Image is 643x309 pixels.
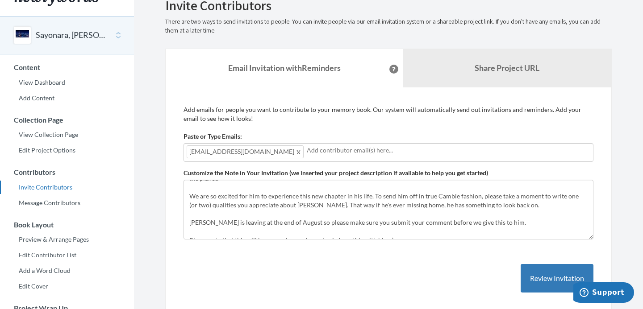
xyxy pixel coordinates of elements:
b: Share Project URL [475,63,539,73]
label: Customize the Note in Your Invitation (we inserted your project description if available to help ... [184,169,488,177]
h3: Collection Page [0,116,134,124]
h3: Contributors [0,168,134,176]
strong: Email Invitation with Reminders [228,63,341,73]
iframe: Opens a widget where you can chat to one of our agents [573,282,634,305]
span: [EMAIL_ADDRESS][DOMAIN_NAME] [187,145,304,158]
p: There are two ways to send invitations to people. You can invite people via our email invitation ... [165,17,612,35]
button: Review Invitation [521,264,593,293]
p: Add emails for people you want to contribute to your memory book. Our system will automatically s... [184,105,593,123]
input: Add contributor email(s) here... [307,145,590,155]
h3: Content [0,63,134,71]
h3: Book Layout [0,221,134,229]
button: Sayonara, [PERSON_NAME]! [36,29,108,41]
label: Paste or Type Emails: [184,132,242,141]
textarea: Hi friends! As you know, [PERSON_NAME] is heading off to [GEOGRAPHIC_DATA] to experience the love... [184,180,593,239]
